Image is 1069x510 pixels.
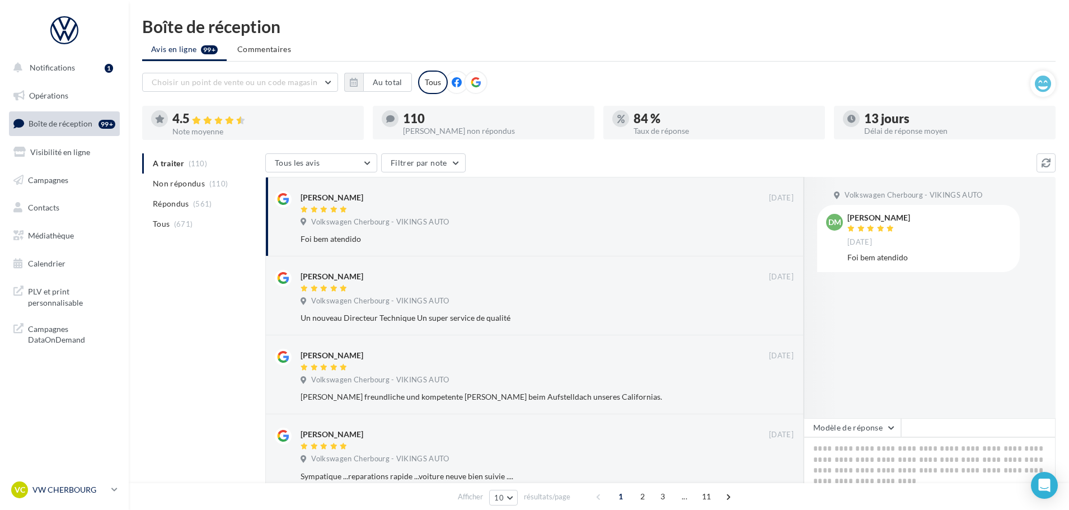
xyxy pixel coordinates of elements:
[847,237,872,247] span: [DATE]
[7,141,122,164] a: Visibilité en ligne
[28,175,68,184] span: Campagnes
[275,158,320,167] span: Tous les avis
[7,196,122,219] a: Contacts
[172,113,355,125] div: 4.5
[864,127,1047,135] div: Délai de réponse moyen
[7,111,122,135] a: Boîte de réception99+
[847,252,1011,263] div: Foi bem atendido
[30,63,75,72] span: Notifications
[847,214,910,222] div: [PERSON_NAME]
[209,179,228,188] span: (110)
[301,233,721,245] div: Foi bem atendido
[28,231,74,240] span: Médiathèque
[769,193,794,203] span: [DATE]
[494,493,504,502] span: 10
[153,218,170,230] span: Tous
[7,84,122,107] a: Opérations
[29,119,92,128] span: Boîte de réception
[153,178,205,189] span: Non répondus
[489,490,518,506] button: 10
[29,91,68,100] span: Opérations
[28,259,65,268] span: Calendrier
[864,113,1047,125] div: 13 jours
[301,391,721,403] div: [PERSON_NAME] freundliche und kompetente [PERSON_NAME] beim Aufstelldach unseres Californias.
[28,203,59,212] span: Contacts
[697,488,716,506] span: 11
[403,113,585,125] div: 110
[301,429,363,440] div: [PERSON_NAME]
[363,73,412,92] button: Au total
[311,375,449,385] span: Volkswagen Cherbourg - VIKINGS AUTO
[142,73,338,92] button: Choisir un point de vente ou un code magasin
[301,312,721,324] div: Un nouveau Directeur Technique Un super service de qualité
[676,488,693,506] span: ...
[7,224,122,247] a: Médiathèque
[381,153,466,172] button: Filtrer par note
[7,252,122,275] a: Calendrier
[172,128,355,135] div: Note moyenne
[612,488,630,506] span: 1
[769,272,794,282] span: [DATE]
[311,296,449,306] span: Volkswagen Cherbourg - VIKINGS AUTO
[311,454,449,464] span: Volkswagen Cherbourg - VIKINGS AUTO
[237,44,291,55] span: Commentaires
[654,488,672,506] span: 3
[142,18,1056,35] div: Boîte de réception
[311,217,449,227] span: Volkswagen Cherbourg - VIKINGS AUTO
[7,279,122,312] a: PLV et print personnalisable
[634,127,816,135] div: Taux de réponse
[7,56,118,79] button: Notifications 1
[7,317,122,350] a: Campagnes DataOnDemand
[153,198,189,209] span: Répondus
[634,488,651,506] span: 2
[634,113,816,125] div: 84 %
[174,219,193,228] span: (671)
[418,71,448,94] div: Tous
[845,190,982,200] span: Volkswagen Cherbourg - VIKINGS AUTO
[28,284,115,308] span: PLV et print personnalisable
[301,192,363,203] div: [PERSON_NAME]
[7,169,122,192] a: Campagnes
[30,147,90,157] span: Visibilité en ligne
[344,73,412,92] button: Au total
[769,351,794,361] span: [DATE]
[9,479,120,500] a: VC VW CHERBOURG
[804,418,901,437] button: Modèle de réponse
[105,64,113,73] div: 1
[403,127,585,135] div: [PERSON_NAME] non répondus
[193,199,212,208] span: (561)
[265,153,377,172] button: Tous les avis
[828,217,841,228] span: DM
[301,350,363,361] div: [PERSON_NAME]
[99,120,115,129] div: 99+
[152,77,317,87] span: Choisir un point de vente ou un code magasin
[301,271,363,282] div: [PERSON_NAME]
[32,484,107,495] p: VW CHERBOURG
[15,484,25,495] span: VC
[28,321,115,345] span: Campagnes DataOnDemand
[301,471,721,482] div: Sympatique ...reparations rapide ...voiture neuve bien suivie ....
[1031,472,1058,499] div: Open Intercom Messenger
[458,492,483,502] span: Afficher
[769,430,794,440] span: [DATE]
[524,492,570,502] span: résultats/page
